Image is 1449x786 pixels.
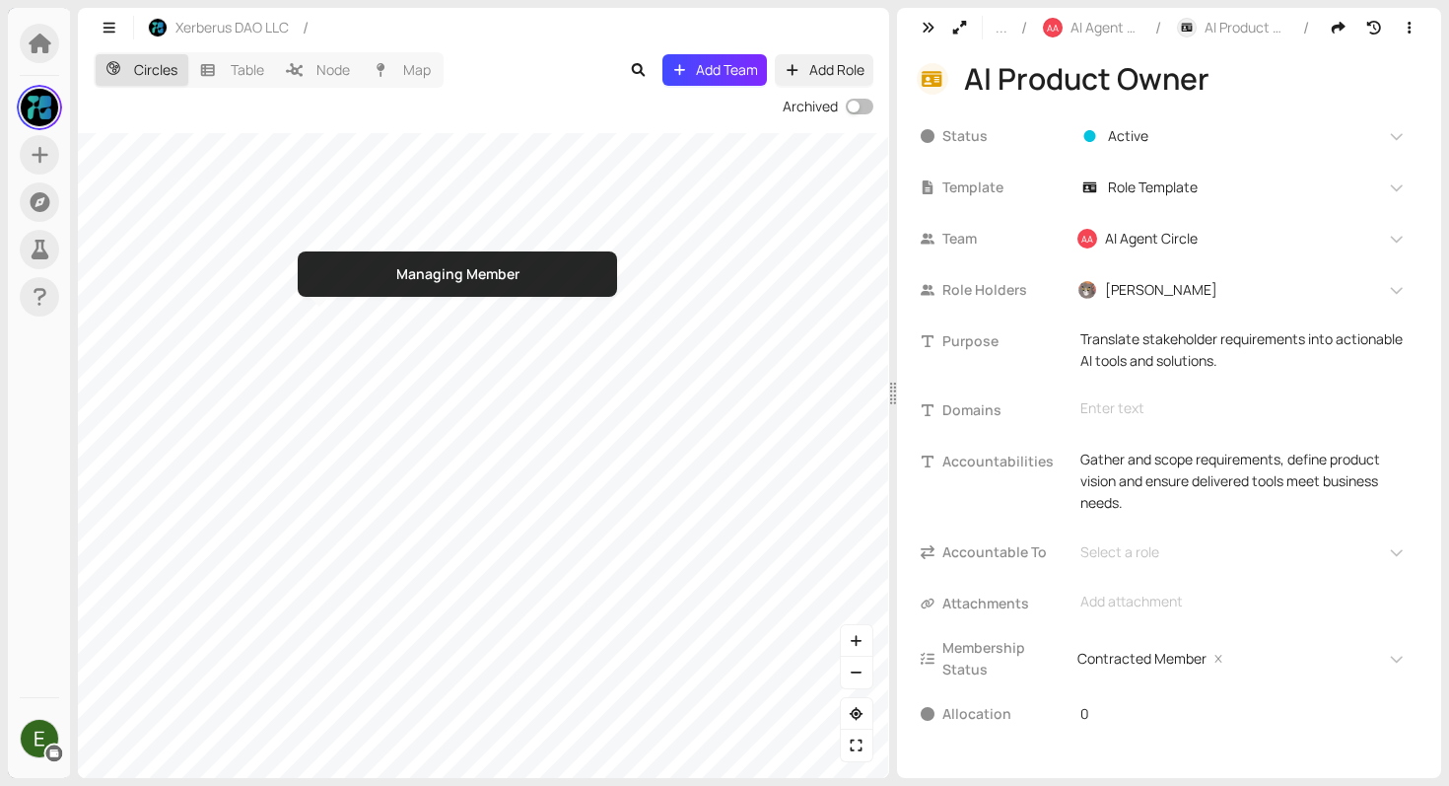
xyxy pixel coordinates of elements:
img: gQX6TtSrwZ.jpeg [21,89,58,126]
button: Add Role [775,54,873,86]
span: Allocation [942,703,1069,725]
span: Attachments [942,593,1069,614]
button: AAAI Agent Circle [1033,12,1150,43]
button: AI Product Owner [1167,12,1299,43]
span: Accountabilities [942,451,1069,472]
img: CdGe05nkK-.jpeg [1078,281,1096,299]
button: Xerberus DAO LLC [138,12,299,43]
span: Contracted Member [1077,648,1207,670]
span: [PERSON_NAME] [1105,279,1217,301]
span: Membership Status [942,637,1069,680]
img: HgCiZ4BMi_.jpeg [149,19,167,36]
span: Status [942,125,1069,147]
span: Team [942,228,1069,250]
span: AI Product Owner [1205,17,1289,38]
span: Domains [942,399,1069,421]
span: Accountable To [942,541,1069,563]
span: Active [1108,125,1148,147]
span: AI Agent Circle [1070,17,1140,38]
span: Role Holders [942,279,1069,301]
p: Translate stakeholder requirements into actionable AI tools and solutions. [1080,328,1406,372]
span: Template [942,177,1069,198]
span: Xerberus DAO LLC [175,17,289,38]
button: Add Team [662,54,768,86]
span: close [1213,654,1223,664]
button: ... [986,12,1017,43]
div: Enter text [1080,397,1406,419]
span: Role Template [1108,177,1198,198]
span: Add Team [696,59,758,81]
span: AA [1047,23,1059,33]
span: Select a role [1073,541,1159,563]
span: ... [996,17,1007,38]
span: Add Role [809,59,864,81]
div: Archived [783,96,838,117]
span: AI Agent Circle [1105,228,1198,250]
div: AI Product Owner [964,60,1414,98]
span: Purpose [942,330,1069,352]
span: AA [1081,230,1092,248]
div: Add attachment [1069,586,1417,617]
p: Gather and scope requirements, define product vision and ensure delivered tools meet business needs. [1080,449,1406,514]
img: ACg8ocJiNtrj-q3oAs-KiQUokqI3IJKgX5M3z0g1j3yMiQWdKhkXpQ=s500 [21,720,58,757]
input: Enter value [1069,698,1417,730]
